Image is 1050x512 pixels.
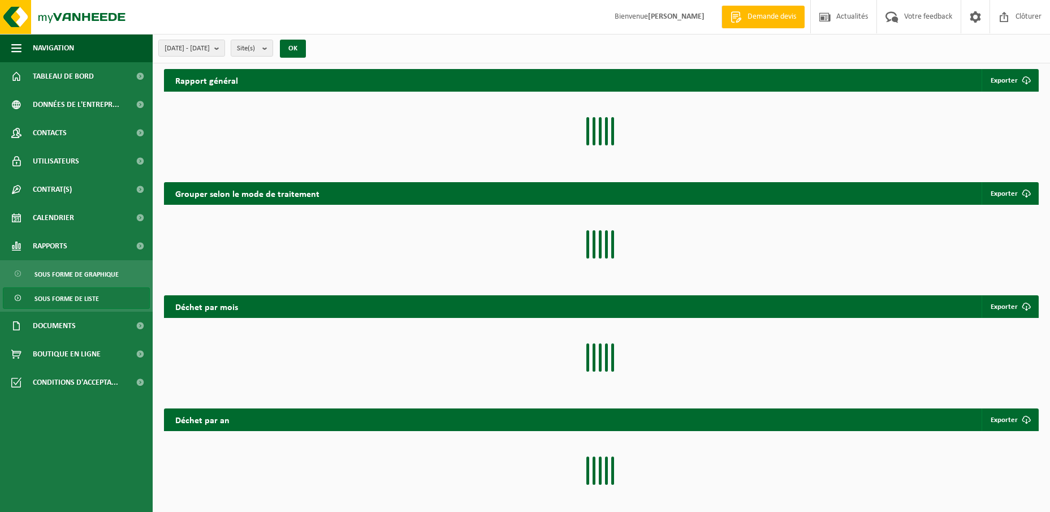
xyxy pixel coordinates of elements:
h2: Déchet par mois [164,295,249,317]
button: OK [280,40,306,58]
span: Conditions d'accepta... [33,368,118,397]
span: Demande devis [745,11,799,23]
span: Contacts [33,119,67,147]
a: Exporter [982,182,1038,205]
a: Demande devis [721,6,805,28]
span: Sous forme de liste [34,288,99,309]
span: Site(s) [237,40,258,57]
span: Données de l'entrepr... [33,91,119,119]
a: Sous forme de liste [3,287,150,309]
button: Site(s) [231,40,273,57]
span: Navigation [33,34,74,62]
span: Documents [33,312,76,340]
a: Sous forme de graphique [3,263,150,285]
span: Calendrier [33,204,74,232]
span: Tableau de bord [33,62,94,91]
a: Exporter [982,408,1038,431]
button: Exporter [982,69,1038,92]
span: Rapports [33,232,67,260]
h2: Grouper selon le mode de traitement [164,182,331,204]
a: Exporter [982,295,1038,318]
h2: Rapport général [164,69,249,92]
strong: [PERSON_NAME] [648,12,705,21]
span: Contrat(s) [33,175,72,204]
span: [DATE] - [DATE] [165,40,210,57]
span: Sous forme de graphique [34,264,119,285]
span: Boutique en ligne [33,340,101,368]
span: Utilisateurs [33,147,79,175]
button: [DATE] - [DATE] [158,40,225,57]
h2: Déchet par an [164,408,241,431]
